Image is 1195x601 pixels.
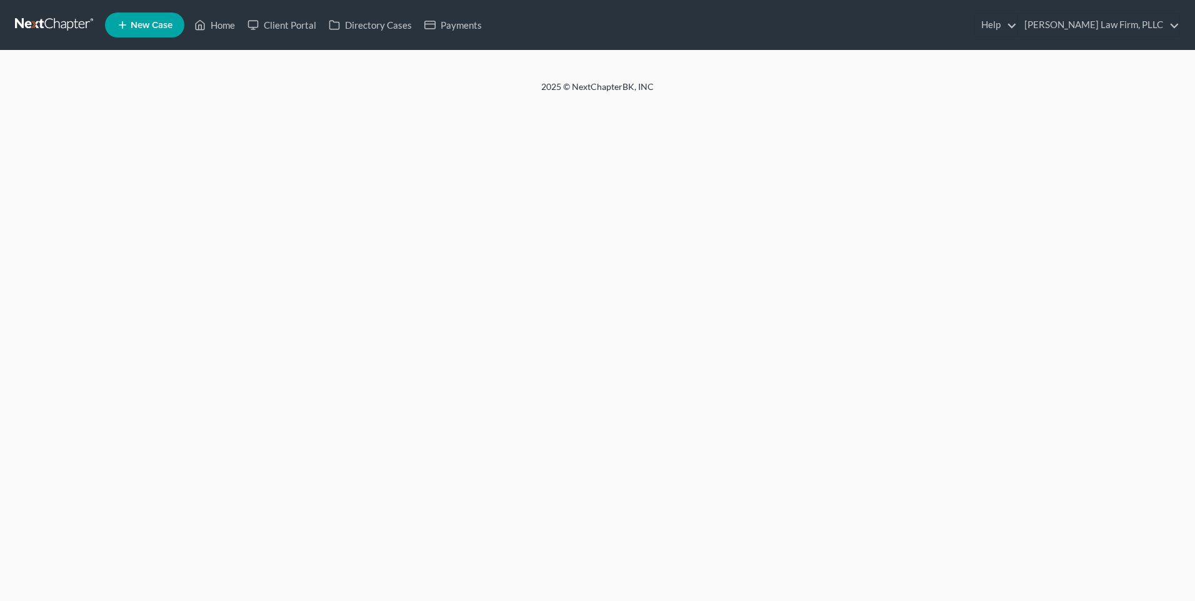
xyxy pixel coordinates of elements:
a: Help [975,14,1017,36]
div: 2025 © NextChapterBK, INC [241,81,954,103]
a: Payments [418,14,488,36]
new-legal-case-button: New Case [105,12,184,37]
a: [PERSON_NAME] Law Firm, PLLC [1018,14,1179,36]
a: Client Portal [241,14,322,36]
a: Home [188,14,241,36]
a: Directory Cases [322,14,418,36]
